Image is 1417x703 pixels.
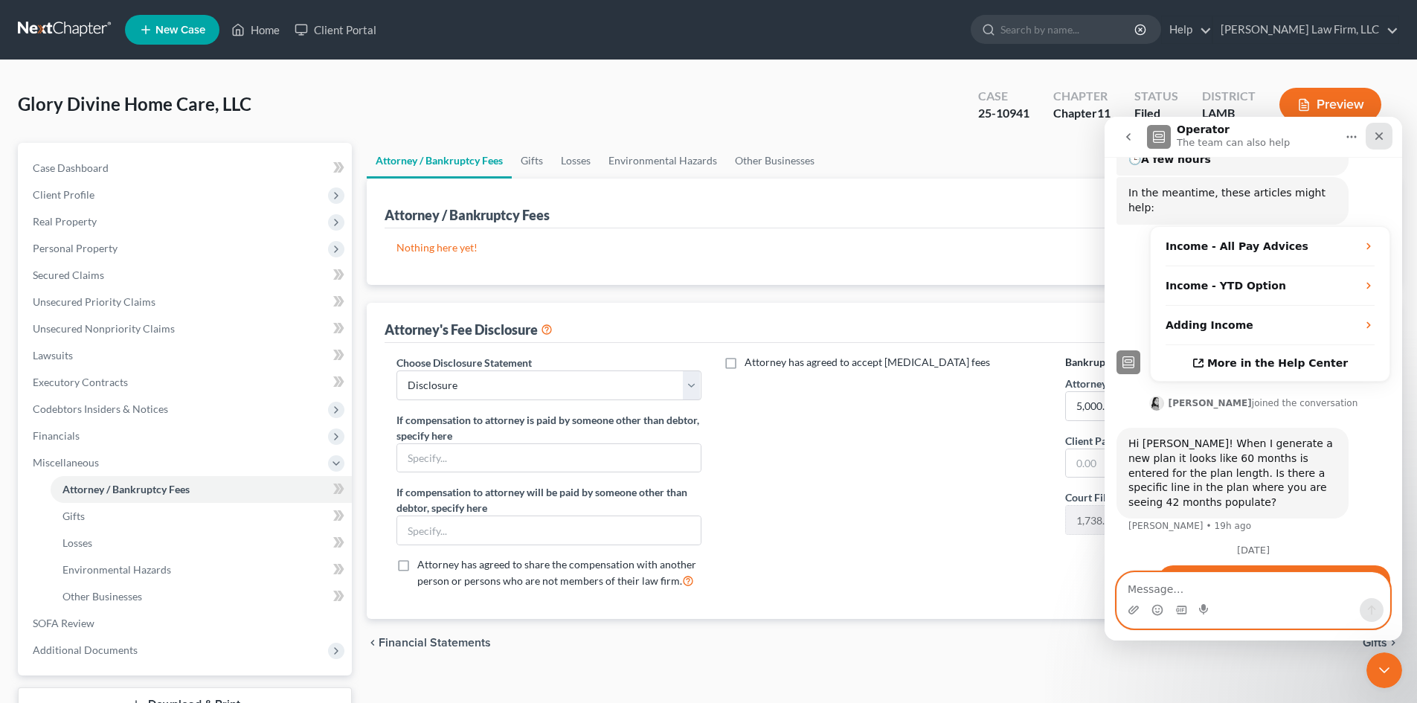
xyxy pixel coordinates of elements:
label: If compensation to attorney is paid by someone other than debtor, specify here [396,412,701,443]
div: 25-10941 [978,105,1029,122]
span: Secured Claims [33,269,104,281]
a: Home [224,16,287,43]
span: Financial Statements [379,637,491,649]
a: Unsecured Priority Claims [21,289,352,315]
label: Choose Disclosure Statement [396,355,532,370]
span: 11 [1097,106,1111,120]
a: Client Portal [287,16,384,43]
input: 0.00 [1066,506,1351,534]
span: Client Profile [33,188,94,201]
i: chevron_left [367,637,379,649]
input: 0.00 [1066,392,1351,420]
a: Gifts [512,143,552,179]
a: Help [1162,16,1212,43]
span: Glory Divine Home Care, LLC [18,93,251,115]
div: Case [978,88,1029,105]
a: [PERSON_NAME] Law Firm, LLC [1213,16,1398,43]
span: Other Businesses [62,590,142,603]
a: SOFA Review [21,610,352,637]
button: Preview [1279,88,1381,121]
span: Attorney / Bankruptcy Fees [62,483,190,495]
span: Personal Property [33,242,118,254]
div: Chapter [1053,88,1111,105]
a: Other Businesses [51,583,352,610]
a: Unsecured Nonpriority Claims [21,315,352,342]
div: Attorney's Fee Disclosure [385,321,553,338]
span: Executory Contracts [33,376,128,388]
label: Court Filing Fees [1065,489,1143,505]
input: 0.00 [1066,449,1351,478]
a: Lawsuits [21,342,352,369]
span: Lawsuits [33,349,73,362]
input: Specify... [397,516,700,545]
a: Losses [51,530,352,556]
a: Case Dashboard [21,155,352,182]
span: Financials [33,429,80,442]
button: Gifts chevron_right [1363,637,1399,649]
span: Case Dashboard [33,161,109,174]
iframe: Intercom live chat [1366,652,1402,688]
span: Attorney has agreed to accept [MEDICAL_DATA] fees [745,356,990,368]
a: Losses [552,143,600,179]
div: Filed [1134,105,1178,122]
button: chevron_left Financial Statements [367,637,491,649]
input: Search by name... [1000,16,1137,43]
div: Attorney / Bankruptcy Fees [385,206,550,224]
a: Attorney / Bankruptcy Fees [367,143,512,179]
span: Miscellaneous [33,456,99,469]
span: New Case [155,25,205,36]
span: Gifts [62,510,85,522]
span: SOFA Review [33,617,94,629]
i: chevron_right [1387,637,1399,649]
input: Specify... [397,444,700,472]
a: Attorney / Bankruptcy Fees [51,476,352,503]
span: Additional Documents [33,643,138,656]
a: Environmental Hazards [51,556,352,583]
span: Environmental Hazards [62,563,171,576]
a: Gifts [51,503,352,530]
div: LAMB [1202,105,1256,122]
a: Environmental Hazards [600,143,726,179]
div: Chapter [1053,105,1111,122]
span: Gifts [1363,637,1387,649]
label: Client Paid [1065,433,1116,449]
label: Attorney's Fees [1065,376,1137,391]
span: Losses [62,536,92,549]
span: Real Property [33,215,97,228]
div: Status [1134,88,1178,105]
h6: Bankruptcy Court CM/ECF: [1065,355,1369,370]
span: Codebtors Insiders & Notices [33,402,168,415]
